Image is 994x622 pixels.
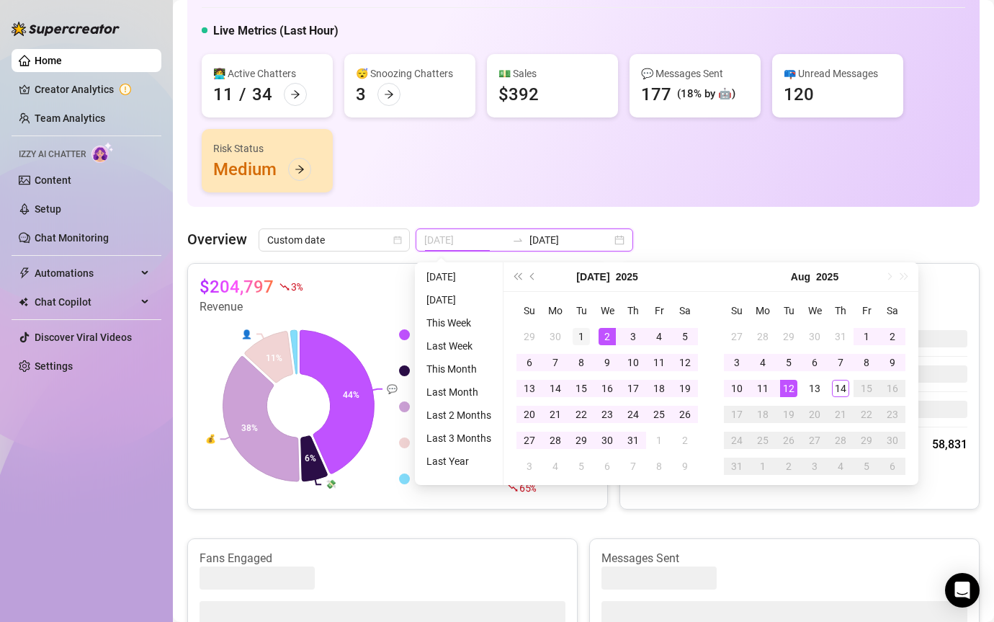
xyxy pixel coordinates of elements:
div: 16 [599,380,616,397]
div: Open Intercom Messenger [945,573,980,608]
div: 3 [806,458,823,475]
td: 2025-09-02 [776,453,802,479]
td: 2025-07-10 [620,350,646,376]
span: to [512,234,524,246]
a: Creator Analytics exclamation-circle [35,78,150,101]
img: Chat Copilot [19,297,28,307]
th: Mo [750,298,776,324]
div: 12 [676,354,694,371]
div: 6 [806,354,823,371]
th: Fr [646,298,672,324]
div: 21 [832,406,849,423]
div: 8 [650,458,668,475]
text: 💰 [205,433,216,444]
div: 22 [858,406,875,423]
div: 2 [780,458,797,475]
td: 2025-08-03 [724,350,750,376]
div: 31 [832,328,849,345]
th: We [594,298,620,324]
article: $204,797 [200,275,274,298]
td: 2025-07-29 [776,324,802,350]
td: 2025-08-16 [879,376,905,401]
span: 65 % [519,481,536,494]
td: 2025-08-02 [879,324,905,350]
th: Su [516,298,542,324]
td: 2025-08-04 [750,350,776,376]
td: 2025-08-01 [854,324,879,350]
th: We [802,298,828,324]
button: Choose a year [616,262,638,291]
button: Previous month (PageUp) [525,262,541,291]
div: 10 [728,380,745,397]
div: 10 [624,354,642,371]
span: Automations [35,262,137,285]
td: 2025-07-25 [646,401,672,427]
td: 2025-07-21 [542,401,568,427]
td: 2025-08-15 [854,376,879,401]
span: arrow-right [290,89,300,99]
td: 2025-08-23 [879,401,905,427]
div: 26 [676,406,694,423]
td: 2025-07-08 [568,350,594,376]
div: 22 [573,406,590,423]
td: 2025-08-30 [879,427,905,453]
div: 1 [573,328,590,345]
td: 2025-06-30 [542,324,568,350]
th: Su [724,298,750,324]
div: 31 [624,432,642,449]
article: Fans Engaged [200,551,565,567]
th: Sa [672,298,698,324]
div: 12 [780,380,797,397]
div: 24 [728,432,745,449]
td: 2025-08-07 [828,350,854,376]
text: 👤 [241,329,252,339]
td: 2025-07-26 [672,401,698,427]
td: 2025-07-16 [594,376,620,401]
div: 2 [884,328,901,345]
td: 2025-08-25 [750,427,776,453]
div: 2 [599,328,616,345]
span: thunderbolt [19,267,30,279]
li: Last Month [421,383,497,401]
td: 2025-07-27 [724,324,750,350]
div: 28 [547,432,564,449]
a: Team Analytics [35,112,105,124]
div: 8 [573,354,590,371]
div: 14 [547,380,564,397]
td: 2025-07-05 [672,324,698,350]
li: This Week [421,314,497,332]
td: 2025-07-03 [620,324,646,350]
td: 2025-07-13 [516,376,542,401]
article: Messages Sent [601,551,967,567]
button: Choose a month [791,262,810,291]
div: $392 [498,83,539,106]
td: 2025-08-06 [802,350,828,376]
div: 7 [624,458,642,475]
td: 2025-08-08 [854,350,879,376]
td: 2025-07-23 [594,401,620,427]
div: 25 [650,406,668,423]
input: End date [529,232,612,248]
td: 2025-08-17 [724,401,750,427]
div: 3 [728,354,745,371]
button: Choose a month [576,262,609,291]
div: 27 [728,328,745,345]
li: This Month [421,360,497,378]
a: Home [35,55,62,66]
div: 177 [641,83,671,106]
div: 1 [754,458,771,475]
a: Chat Monitoring [35,232,109,244]
div: 15 [573,380,590,397]
div: 30 [599,432,616,449]
td: 2025-08-06 [594,453,620,479]
th: Tu [776,298,802,324]
div: 29 [858,432,875,449]
td: 2025-09-05 [854,453,879,479]
div: 2 [676,432,694,449]
td: 2025-07-15 [568,376,594,401]
div: 26 [780,432,797,449]
a: Settings [35,360,73,372]
td: 2025-08-24 [724,427,750,453]
div: 4 [832,458,849,475]
td: 2025-08-28 [828,427,854,453]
